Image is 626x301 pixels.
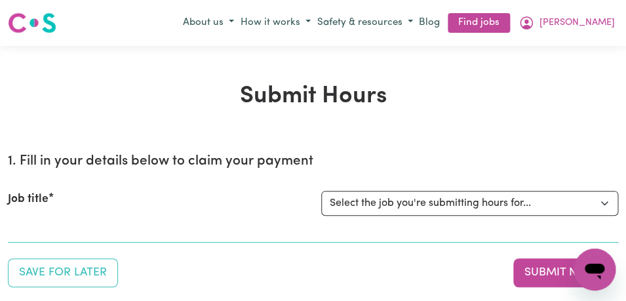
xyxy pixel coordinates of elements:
h1: Submit Hours [8,83,618,111]
a: Blog [416,13,442,33]
span: [PERSON_NAME] [539,16,615,30]
button: Safety & resources [314,12,416,34]
a: Careseekers logo [8,8,56,38]
iframe: Button to launch messaging window [574,249,616,291]
h2: 1. Fill in your details below to claim your payment [8,153,618,170]
img: Careseekers logo [8,11,56,35]
a: Find jobs [448,13,510,33]
button: Save your job report [8,258,118,287]
label: Job title [8,191,49,208]
button: About us [180,12,237,34]
button: My Account [515,12,618,34]
button: Submit your job report [513,258,608,287]
button: How it works [237,12,314,34]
